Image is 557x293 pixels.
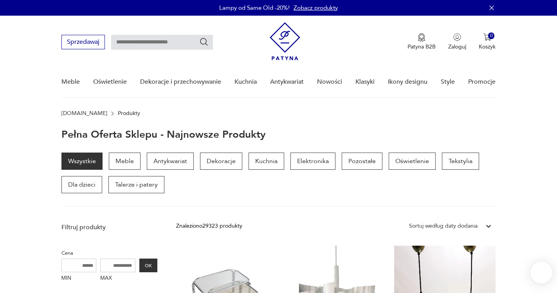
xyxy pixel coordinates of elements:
[61,249,157,257] p: Cena
[468,67,496,97] a: Promocje
[388,67,427,97] a: Ikony designu
[441,67,455,97] a: Style
[418,33,425,42] img: Ikona medalu
[488,32,495,39] div: 0
[147,153,194,170] a: Antykwariat
[342,153,382,170] a: Pozostałe
[294,4,338,12] a: Zobacz produkty
[109,153,141,170] a: Meble
[530,262,552,284] iframe: Smartsupp widget button
[448,33,466,50] button: Zaloguj
[61,67,80,97] a: Meble
[219,4,290,12] p: Lampy od Same Old -20%!
[479,33,496,50] button: 0Koszyk
[407,33,436,50] button: Patyna B2B
[176,222,242,230] div: Znaleziono 29323 produkty
[448,43,466,50] p: Zaloguj
[355,67,375,97] a: Klasyki
[290,153,335,170] a: Elektronika
[118,110,140,117] p: Produkty
[200,153,242,170] a: Dekoracje
[61,176,102,193] a: Dla dzieci
[409,222,478,230] div: Sortuj według daty dodania
[61,40,105,45] a: Sprzedawaj
[61,272,97,285] label: MIN
[234,67,257,97] a: Kuchnia
[317,67,342,97] a: Nowości
[100,272,135,285] label: MAX
[479,43,496,50] p: Koszyk
[140,67,221,97] a: Dekoracje i przechowywanie
[270,67,304,97] a: Antykwariat
[61,110,107,117] a: [DOMAIN_NAME]
[442,153,479,170] a: Tekstylia
[61,153,103,170] a: Wszystkie
[199,37,209,47] button: Szukaj
[61,35,105,49] button: Sprzedawaj
[61,223,157,232] p: Filtruj produkty
[61,129,266,140] h1: Pełna oferta sklepu - najnowsze produkty
[139,259,157,272] button: OK
[249,153,284,170] a: Kuchnia
[407,33,436,50] a: Ikona medaluPatyna B2B
[108,176,164,193] a: Talerze i patery
[93,67,127,97] a: Oświetlenie
[270,22,300,60] img: Patyna - sklep z meblami i dekoracjami vintage
[453,33,461,41] img: Ikonka użytkownika
[407,43,436,50] p: Patyna B2B
[483,33,491,41] img: Ikona koszyka
[389,153,436,170] a: Oświetlenie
